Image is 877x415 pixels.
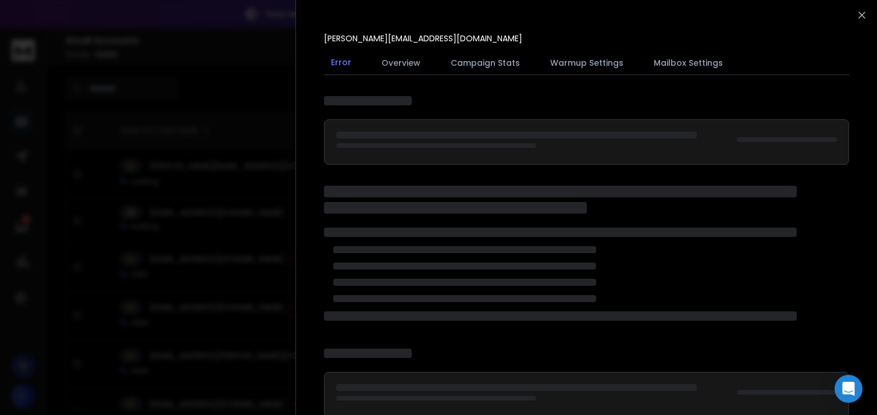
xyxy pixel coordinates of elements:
[444,50,527,76] button: Campaign Stats
[835,375,862,403] div: Open Intercom Messenger
[647,50,730,76] button: Mailbox Settings
[375,50,427,76] button: Overview
[324,49,358,76] button: Error
[543,50,630,76] button: Warmup Settings
[324,33,522,44] p: [PERSON_NAME][EMAIL_ADDRESS][DOMAIN_NAME]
